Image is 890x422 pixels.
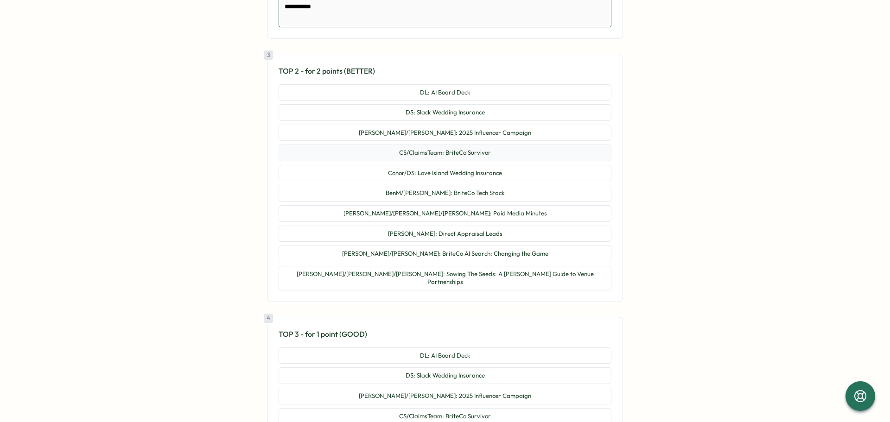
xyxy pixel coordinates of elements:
[264,50,273,60] div: 3
[279,165,611,182] button: Conor/DS: Love Island Wedding Insurance
[279,205,611,222] button: [PERSON_NAME]/[PERSON_NAME]/[PERSON_NAME]: Paid Media Minutes
[279,328,611,340] p: TOP 3 - for 1 point (GOOD)
[279,125,611,141] button: [PERSON_NAME]/[PERSON_NAME]: 2025 Influencer Campaign
[279,185,611,202] button: BenM/[PERSON_NAME]: BriteCo Tech Stack
[279,347,611,364] button: DL: AI Board Deck
[279,226,611,242] button: [PERSON_NAME]: Direct Appraisal Leads
[264,314,273,323] div: 4
[279,388,611,404] button: [PERSON_NAME]/[PERSON_NAME]: 2025 Influencer Campaign
[279,65,611,77] p: TOP 2 - for 2 points (BETTER)
[279,145,611,161] button: CS/ClaimsTeam: BriteCo Survivor
[279,246,611,262] button: [PERSON_NAME]/[PERSON_NAME]: BriteCo AI Search: Changing the Game
[279,266,611,290] button: [PERSON_NAME]/[PERSON_NAME]/[PERSON_NAME]: Sowing The Seeds: A [PERSON_NAME] Guide to Venue Partn...
[279,104,611,121] button: DS: Slack Wedding Insurance
[279,367,611,384] button: DS: Slack Wedding Insurance
[279,84,611,101] button: DL: AI Board Deck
